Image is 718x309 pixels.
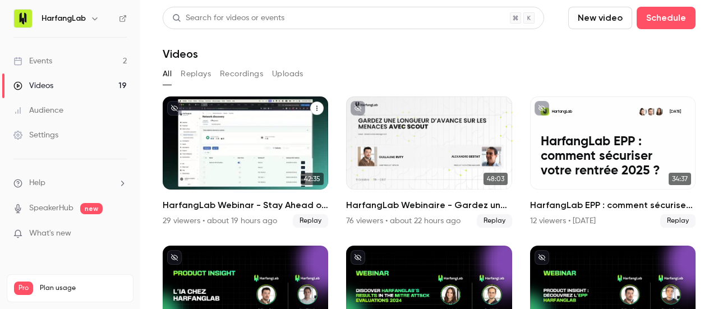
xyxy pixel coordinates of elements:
[669,173,691,185] span: 34:37
[167,101,182,116] button: unpublished
[541,135,684,179] p: HarfangLab EPP : comment sécuriser votre rentrée 2025 ?
[647,108,655,116] img: Bastien Prodhomme
[637,7,696,29] button: Schedule
[666,108,685,116] span: [DATE]
[530,215,596,227] div: 12 viewers • [DATE]
[346,199,512,212] h2: HarfangLab Webinaire - Gardez une longueur d’avance sur les menaces avec HarfangLab Scout
[163,96,328,228] a: 42:35HarfangLab Webinar - Stay Ahead of Threats with HarfangLab Scout29 viewers • about 19 hours ...
[80,203,103,214] span: new
[530,96,696,228] li: HarfangLab EPP : comment sécuriser votre rentrée 2025 ?
[163,7,696,302] section: Videos
[272,65,303,83] button: Uploads
[477,214,512,228] span: Replay
[301,173,324,185] span: 42:35
[163,65,172,83] button: All
[535,250,549,265] button: unpublished
[13,177,127,189] li: help-dropdown-opener
[351,250,365,265] button: unpublished
[14,10,32,27] img: HarfangLab
[163,215,277,227] div: 29 viewers • about 19 hours ago
[530,199,696,212] h2: HarfangLab EPP : comment sécuriser votre rentrée 2025 ?
[29,202,73,214] a: SpeakerHub
[29,228,71,239] span: What's new
[40,284,126,293] span: Plan usage
[29,177,45,189] span: Help
[172,12,284,24] div: Search for videos or events
[639,108,647,116] img: Clothilde Fourdain
[530,96,696,228] a: HarfangLab EPP : comment sécuriser votre rentrée 2025 ?HarfangLabLéna JakubowiczBastien Prodhomme...
[163,199,328,212] h2: HarfangLab Webinar - Stay Ahead of Threats with HarfangLab Scout
[655,108,664,116] img: Léna Jakubowicz
[660,214,696,228] span: Replay
[346,215,461,227] div: 76 viewers • about 22 hours ago
[163,96,328,228] li: HarfangLab Webinar - Stay Ahead of Threats with HarfangLab Scout
[552,109,572,114] p: HarfangLab
[167,250,182,265] button: unpublished
[181,65,211,83] button: Replays
[13,80,53,91] div: Videos
[351,101,365,116] button: unpublished
[346,96,512,228] a: 48:03HarfangLab Webinaire - Gardez une longueur d’avance sur les menaces avec HarfangLab Scout76 ...
[220,65,263,83] button: Recordings
[293,214,328,228] span: Replay
[568,7,632,29] button: New video
[13,56,52,67] div: Events
[484,173,508,185] span: 48:03
[13,130,58,141] div: Settings
[163,47,198,61] h1: Videos
[42,13,86,24] h6: HarfangLab
[535,101,549,116] button: unpublished
[113,229,127,239] iframe: Noticeable Trigger
[14,282,33,295] span: Pro
[346,96,512,228] li: HarfangLab Webinaire - Gardez une longueur d’avance sur les menaces avec HarfangLab Scout
[13,105,63,116] div: Audience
